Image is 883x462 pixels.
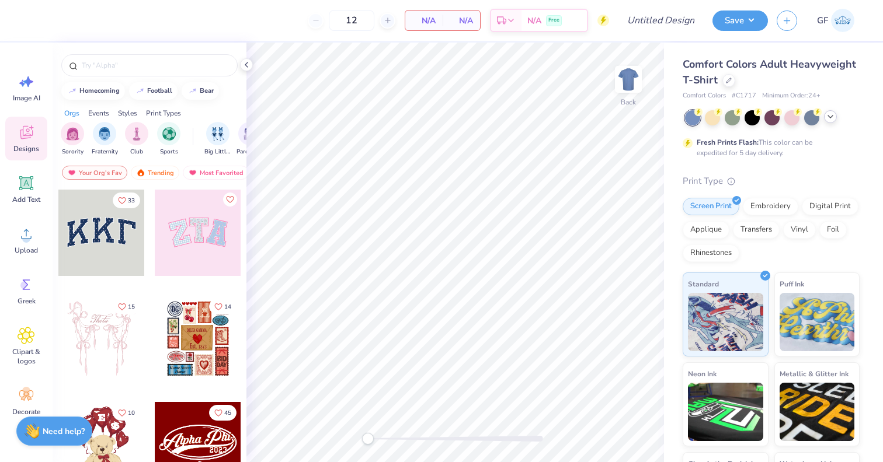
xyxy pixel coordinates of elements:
div: Embroidery [743,198,798,215]
span: Neon Ink [688,367,717,380]
button: filter button [61,122,84,156]
span: Decorate [12,407,40,416]
div: Orgs [64,108,79,118]
div: Print Types [146,108,181,118]
button: Like [223,192,237,206]
img: trend_line.gif [68,87,77,94]
div: Print Type [683,174,860,188]
button: filter button [125,122,148,156]
button: Like [209,299,237,314]
img: Neon Ink [688,383,763,441]
input: Untitled Design [618,9,704,32]
img: trending.gif [136,169,145,177]
button: filter button [157,122,180,156]
button: filter button [237,122,263,156]
span: Add Text [12,195,40,204]
div: filter for Parent's Weekend [237,122,263,156]
div: Rhinestones [683,244,739,262]
input: – – [329,10,374,31]
input: Try "Alpha" [81,60,230,71]
div: Accessibility label [362,433,374,444]
span: Big Little Reveal [204,148,231,156]
div: homecoming [79,87,120,94]
div: Screen Print [683,198,739,215]
div: Digital Print [802,198,858,215]
div: filter for Fraternity [92,122,118,156]
img: Parent's Weekend Image [244,127,257,141]
button: Like [113,299,140,314]
span: 33 [128,198,135,204]
span: 10 [128,410,135,416]
div: Styles [118,108,137,118]
button: filter button [92,122,118,156]
span: Comfort Colors Adult Heavyweight T-Shirt [683,57,856,87]
span: N/A [527,15,541,27]
div: Most Favorited [183,166,249,180]
div: bear [200,87,214,94]
img: Club Image [130,127,143,141]
button: Like [113,192,140,208]
div: Trending [131,166,179,180]
span: Clipart & logos [7,347,46,366]
button: bear [182,82,219,100]
span: Designs [13,144,39,153]
span: Metallic & Glitter Ink [780,367,849,380]
span: Free [548,16,559,24]
img: Metallic & Glitter Ink [780,383,855,441]
img: Grant Franey [831,9,854,32]
img: Back [617,68,640,91]
img: trend_line.gif [135,87,145,94]
div: Your Org's Fav [62,166,127,180]
span: Minimum Order: 24 + [762,91,821,101]
strong: Need help? [43,426,85,437]
div: Events [88,108,109,118]
span: N/A [450,15,473,27]
img: most_fav.gif [188,169,197,177]
div: filter for Sorority [61,122,84,156]
div: Back [621,97,636,107]
img: trend_line.gif [188,87,197,94]
div: filter for Club [125,122,148,156]
span: N/A [412,15,436,27]
span: Image AI [13,93,40,103]
img: Big Little Reveal Image [211,127,224,141]
span: 15 [128,304,135,310]
span: Upload [15,246,38,255]
span: GF [817,14,828,27]
span: Parent's Weekend [237,148,263,156]
div: Vinyl [783,221,816,239]
button: football [129,82,178,100]
div: This color can be expedited for 5 day delivery. [697,137,840,158]
span: Club [130,148,143,156]
div: filter for Big Little Reveal [204,122,231,156]
button: homecoming [61,82,125,100]
span: Fraternity [92,148,118,156]
span: Puff Ink [780,278,804,290]
button: Save [712,10,768,31]
div: filter for Sports [157,122,180,156]
img: most_fav.gif [67,169,77,177]
img: Puff Ink [780,293,855,351]
button: Like [209,405,237,421]
strong: Fresh Prints Flash: [697,138,759,147]
span: # C1717 [732,91,756,101]
img: Standard [688,293,763,351]
div: Transfers [733,221,780,239]
button: Like [113,405,140,421]
div: Applique [683,221,729,239]
img: Fraternity Image [98,127,111,141]
img: Sorority Image [66,127,79,141]
button: filter button [204,122,231,156]
a: GF [812,9,860,32]
span: Comfort Colors [683,91,726,101]
img: Sports Image [162,127,176,141]
span: Sorority [62,148,84,156]
span: Sports [160,148,178,156]
span: 14 [224,304,231,310]
span: Greek [18,296,36,306]
div: Foil [819,221,847,239]
span: 45 [224,410,231,416]
div: football [147,87,172,94]
span: Standard [688,278,719,290]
